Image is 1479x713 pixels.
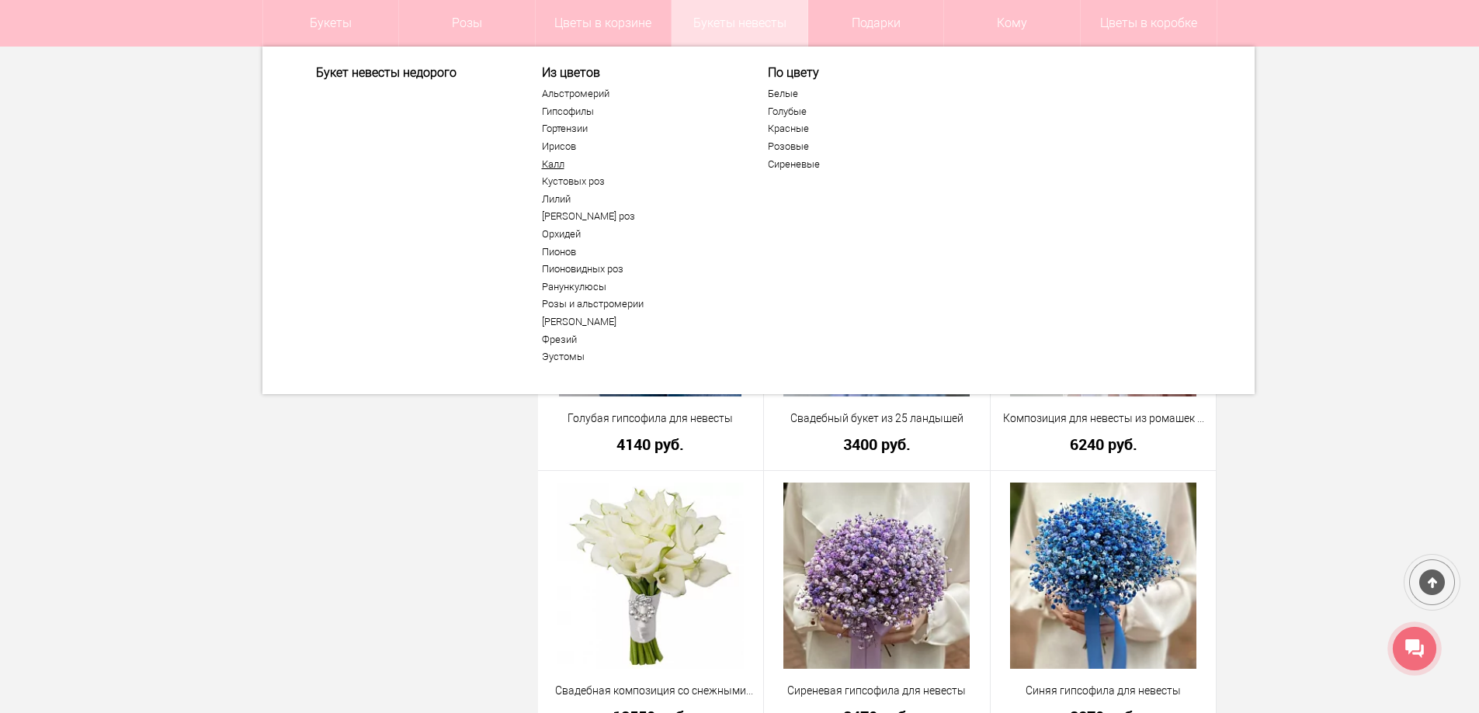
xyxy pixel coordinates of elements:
[542,281,733,293] a: Ранункулюсы
[542,334,733,346] a: Фрезий
[542,263,733,275] a: Пионовидных роз
[768,123,959,135] a: Красные
[1010,483,1196,669] img: Синяя гипсофила для невесты
[548,436,754,452] a: 4140 руб.
[768,106,959,118] a: Голубые
[774,410,980,427] a: Свадебный букет из 25 ландышей
[542,140,733,153] a: Ирисов
[557,483,744,669] img: Свадебная композиция со снежными каллами
[542,228,733,241] a: Орхидей
[542,175,733,188] a: Кустовых роз
[1001,436,1206,452] a: 6240 руб.
[542,88,733,100] a: Альстромерий
[768,140,959,153] a: Розовые
[774,683,980,699] a: Сиреневая гипсофила для невесты
[542,106,733,118] a: Гипсофилы
[774,436,980,452] a: 3400 руб.
[542,65,733,80] span: Из цветов
[542,123,733,135] a: Гортензии
[1001,683,1206,699] a: Синяя гипсофила для невесты
[542,316,733,328] a: [PERSON_NAME]
[768,158,959,171] a: Сиреневые
[768,65,959,80] span: По цвету
[783,483,970,669] img: Сиреневая гипсофила для невесты
[548,683,754,699] a: Свадебная композиция со снежными каллами
[316,65,507,80] a: Букет невесты недорого
[548,410,754,427] a: Голубая гипсофила для невесты
[542,298,733,310] a: Розы и альстромерии
[542,246,733,258] a: Пионов
[542,193,733,206] a: Лилий
[542,351,733,363] a: Эустомы
[542,210,733,223] a: [PERSON_NAME] роз
[542,158,733,171] a: Калл
[1001,410,1206,427] a: Композиция для невесты из ромашек и гипсофилы
[768,88,959,100] a: Белые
